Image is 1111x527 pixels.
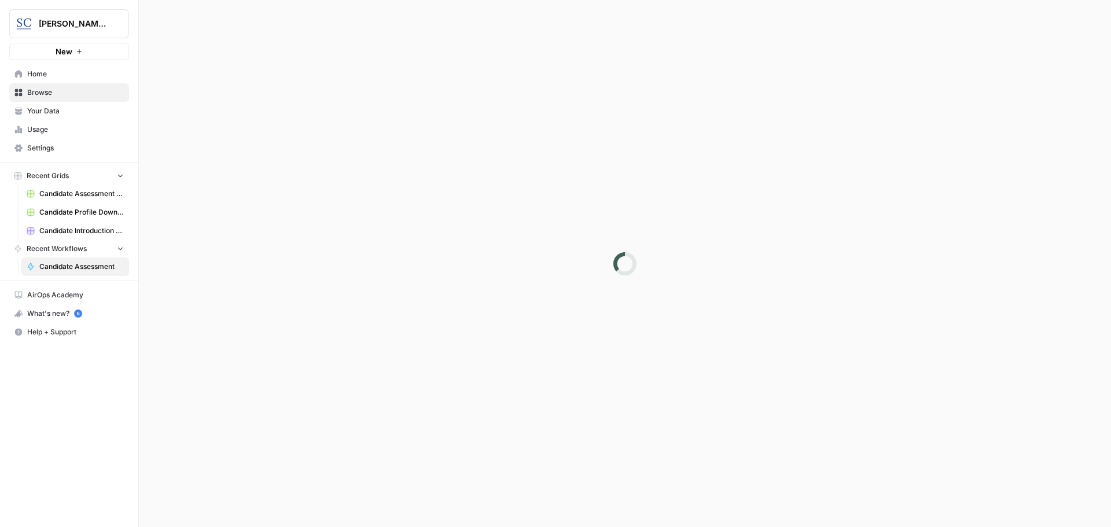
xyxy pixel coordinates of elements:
[39,18,109,30] span: [PERSON_NAME] [GEOGRAPHIC_DATA]
[27,171,69,181] span: Recent Grids
[9,139,129,157] a: Settings
[9,304,129,323] button: What's new? 5
[21,185,129,203] a: Candidate Assessment Download Sheet
[9,102,129,120] a: Your Data
[21,203,129,222] a: Candidate Profile Download Sheet
[27,143,124,153] span: Settings
[56,46,72,57] span: New
[76,311,79,316] text: 5
[27,69,124,79] span: Home
[39,226,124,236] span: Candidate Introduction Download Sheet
[10,305,128,322] div: What's new?
[9,120,129,139] a: Usage
[9,286,129,304] a: AirOps Academy
[39,207,124,218] span: Candidate Profile Download Sheet
[13,13,34,34] img: Stanton Chase Nashville Logo
[27,106,124,116] span: Your Data
[9,167,129,185] button: Recent Grids
[9,323,129,341] button: Help + Support
[74,309,82,318] a: 5
[9,240,129,257] button: Recent Workflows
[9,65,129,83] a: Home
[27,124,124,135] span: Usage
[9,9,129,38] button: Workspace: Stanton Chase Nashville
[39,261,124,272] span: Candidate Assessment
[9,43,129,60] button: New
[27,327,124,337] span: Help + Support
[21,257,129,276] a: Candidate Assessment
[39,189,124,199] span: Candidate Assessment Download Sheet
[21,222,129,240] a: Candidate Introduction Download Sheet
[27,290,124,300] span: AirOps Academy
[27,244,87,254] span: Recent Workflows
[27,87,124,98] span: Browse
[9,83,129,102] a: Browse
